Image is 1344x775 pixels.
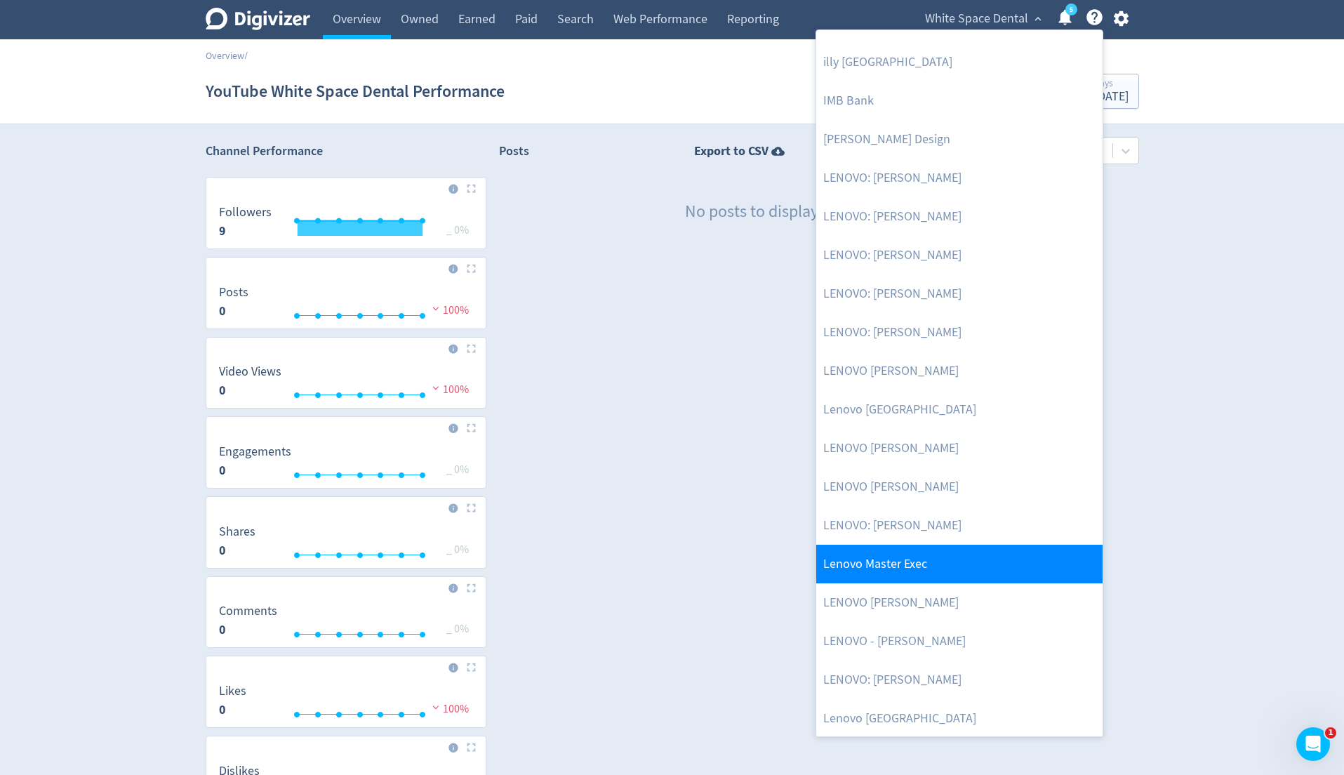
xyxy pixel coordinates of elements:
a: IMB Bank [816,81,1103,120]
a: LENOVO [PERSON_NAME] [816,429,1103,468]
a: Lenovo [GEOGRAPHIC_DATA] [816,699,1103,738]
a: LENOVO: [PERSON_NAME] [816,236,1103,274]
a: LENOVO: [PERSON_NAME] [816,274,1103,313]
a: Lenovo Master Exec [816,545,1103,583]
a: LENOVO - [PERSON_NAME] [816,622,1103,661]
a: illy [GEOGRAPHIC_DATA] [816,43,1103,81]
span: 1 [1325,727,1336,738]
a: Lenovo [GEOGRAPHIC_DATA] [816,390,1103,429]
a: LENOVO: [PERSON_NAME] [816,661,1103,699]
a: LENOVO: [PERSON_NAME] [816,506,1103,545]
a: LENOVO: [PERSON_NAME] [816,159,1103,197]
a: LENOVO: [PERSON_NAME] [816,197,1103,236]
a: LENOVO [PERSON_NAME] [816,583,1103,622]
a: [PERSON_NAME] Design [816,120,1103,159]
a: LENOVO [PERSON_NAME] [816,468,1103,506]
a: LENOVO: [PERSON_NAME] [816,313,1103,352]
iframe: Intercom live chat [1296,727,1330,761]
a: LENOVO [PERSON_NAME] [816,352,1103,390]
